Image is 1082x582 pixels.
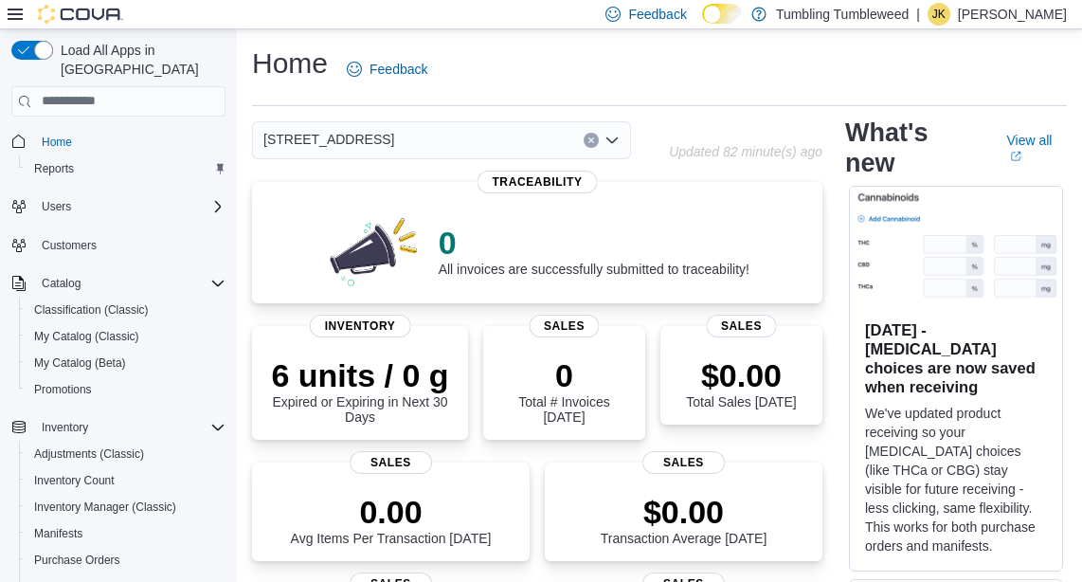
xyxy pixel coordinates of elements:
[958,3,1067,26] p: [PERSON_NAME]
[34,473,115,488] span: Inventory Count
[845,118,983,178] h2: What's new
[252,45,328,82] h1: Home
[27,443,225,465] span: Adjustments (Classic)
[34,553,120,568] span: Purchase Orders
[339,50,435,88] a: Feedback
[34,329,139,344] span: My Catalog (Classic)
[27,157,225,180] span: Reports
[27,522,90,545] a: Manifests
[263,128,394,151] span: [STREET_ADDRESS]
[702,4,742,24] input: Dark Mode
[19,155,233,182] button: Reports
[34,382,92,397] span: Promotions
[916,3,920,26] p: |
[19,297,233,323] button: Classification (Classic)
[628,5,686,24] span: Feedback
[34,355,126,371] span: My Catalog (Beta)
[34,416,96,439] button: Inventory
[27,549,128,572] a: Purchase Orders
[686,356,796,394] p: $0.00
[27,443,152,465] a: Adjustments (Classic)
[34,130,225,154] span: Home
[370,60,427,79] span: Feedback
[27,496,225,518] span: Inventory Manager (Classic)
[34,526,82,541] span: Manifests
[42,135,72,150] span: Home
[601,493,767,546] div: Transaction Average [DATE]
[439,224,749,262] p: 0
[42,420,88,435] span: Inventory
[1006,133,1067,163] a: View allExternal link
[267,356,453,425] div: Expired or Expiring in Next 30 Days
[325,212,424,288] img: 0
[27,325,225,348] span: My Catalog (Classic)
[19,376,233,403] button: Promotions
[865,404,1047,555] p: We've updated product receiving so your [MEDICAL_DATA] choices (like THCa or CBG) stay visible fo...
[267,356,453,394] p: 6 units / 0 g
[4,231,233,259] button: Customers
[27,299,156,321] a: Classification (Classic)
[642,451,726,474] span: Sales
[4,193,233,220] button: Users
[604,133,620,148] button: Open list of options
[584,133,599,148] button: Clear input
[4,414,233,441] button: Inventory
[928,3,950,26] div: Jessica Knight
[686,356,796,409] div: Total Sales [DATE]
[34,500,176,515] span: Inventory Manager (Classic)
[439,224,749,277] div: All invoices are successfully submitted to traceability!
[42,199,71,214] span: Users
[27,469,225,492] span: Inventory Count
[34,302,149,318] span: Classification (Classic)
[4,128,233,155] button: Home
[34,416,225,439] span: Inventory
[53,41,225,79] span: Load All Apps in [GEOGRAPHIC_DATA]
[42,238,97,253] span: Customers
[498,356,630,425] div: Total # Invoices [DATE]
[38,5,123,24] img: Cova
[498,356,630,394] p: 0
[34,234,104,257] a: Customers
[19,350,233,376] button: My Catalog (Beta)
[529,315,600,337] span: Sales
[34,195,225,218] span: Users
[702,24,703,25] span: Dark Mode
[27,496,184,518] a: Inventory Manager (Classic)
[932,3,946,26] span: JK
[4,270,233,297] button: Catalog
[601,493,767,531] p: $0.00
[291,493,492,531] p: 0.00
[1010,151,1021,162] svg: External link
[865,320,1047,396] h3: [DATE] - [MEDICAL_DATA] choices are now saved when receiving
[42,276,81,291] span: Catalog
[27,157,81,180] a: Reports
[27,352,225,374] span: My Catalog (Beta)
[291,493,492,546] div: Avg Items Per Transaction [DATE]
[19,547,233,573] button: Purchase Orders
[19,467,233,494] button: Inventory Count
[669,144,822,159] p: Updated 82 minute(s) ago
[27,299,225,321] span: Classification (Classic)
[19,441,233,467] button: Adjustments (Classic)
[27,378,99,401] a: Promotions
[27,325,147,348] a: My Catalog (Classic)
[27,549,225,572] span: Purchase Orders
[19,520,233,547] button: Manifests
[27,352,134,374] a: My Catalog (Beta)
[27,469,122,492] a: Inventory Count
[776,3,909,26] p: Tumbling Tumbleweed
[19,494,233,520] button: Inventory Manager (Classic)
[34,272,225,295] span: Catalog
[34,446,144,462] span: Adjustments (Classic)
[19,323,233,350] button: My Catalog (Classic)
[27,522,225,545] span: Manifests
[34,272,88,295] button: Catalog
[477,171,597,193] span: Traceability
[34,161,74,176] span: Reports
[27,378,225,401] span: Promotions
[34,195,79,218] button: Users
[34,233,225,257] span: Customers
[350,451,433,474] span: Sales
[34,131,80,154] a: Home
[310,315,411,337] span: Inventory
